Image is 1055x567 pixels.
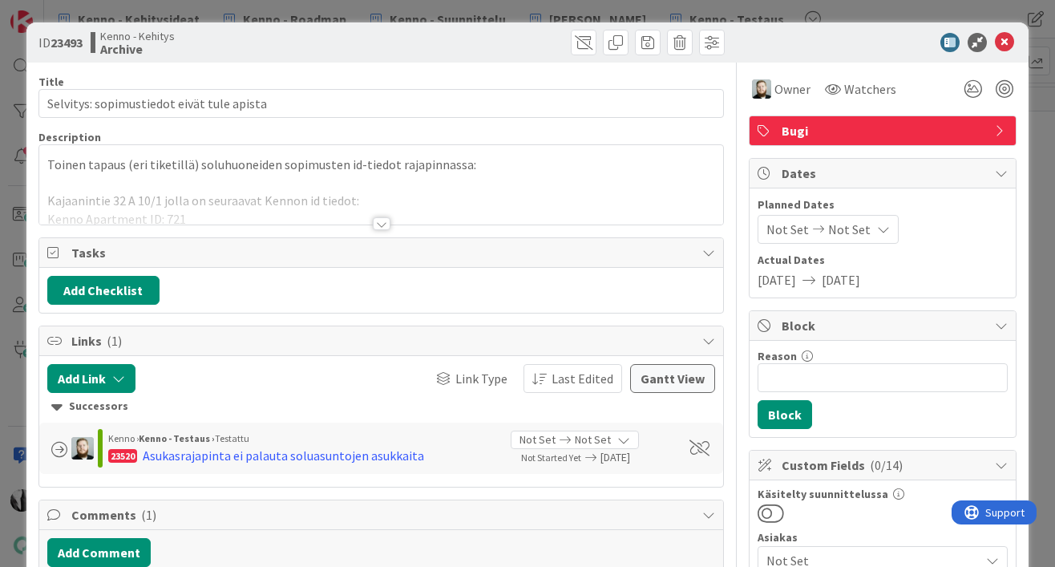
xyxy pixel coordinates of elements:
div: Käsitelty suunnittelussa [758,488,1008,500]
span: ( 1 ) [141,507,156,523]
button: Add Checklist [47,276,160,305]
span: Planned Dates [758,196,1008,213]
div: 23520 [108,449,137,463]
span: Links [71,331,694,350]
b: Archive [100,43,175,55]
span: Testattu [215,432,249,444]
label: Title [38,75,64,89]
input: type card name here... [38,89,724,118]
span: Watchers [844,79,896,99]
span: Not Started Yet [521,452,581,464]
span: [DATE] [600,449,671,466]
img: SH [71,437,94,460]
b: Kenno - Testaus › [139,432,215,444]
span: Comments [71,505,694,524]
b: 23493 [51,34,83,51]
span: Actual Dates [758,252,1008,269]
span: Not Set [519,431,556,448]
span: [DATE] [758,270,796,290]
button: Add Link [47,364,135,393]
button: Gantt View [630,364,715,393]
div: Asukasrajapinta ei palauta soluasuntojen asukkaita [143,446,424,465]
span: Description [38,130,101,144]
span: ( 1 ) [107,333,122,349]
p: Toinen tapaus (eri tiketillä) soluhuoneiden sopimusten id-tiedot rajapinnassa: [47,156,715,174]
div: Asiakas [758,532,1008,543]
span: [DATE] [822,270,860,290]
span: Link Type [455,369,507,388]
button: Last Edited [523,364,622,393]
button: Block [758,400,812,429]
span: Not Set [828,220,871,239]
span: Dates [782,164,987,183]
div: Successors [51,398,711,415]
button: Add Comment [47,538,151,567]
span: Not Set [766,220,809,239]
span: Tasks [71,243,694,262]
span: Owner [774,79,810,99]
span: Custom Fields [782,456,987,475]
span: Block [782,316,987,335]
span: Bugi [782,121,987,140]
span: Not Set [575,431,611,448]
label: Reason [758,349,797,363]
span: Last Edited [552,369,613,388]
span: Kenno › [108,432,139,444]
span: ID [38,33,83,52]
img: SH [752,79,771,99]
span: Support [34,2,73,22]
span: ( 0/14 ) [870,457,903,473]
span: Kenno - Kehitys [100,30,175,43]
